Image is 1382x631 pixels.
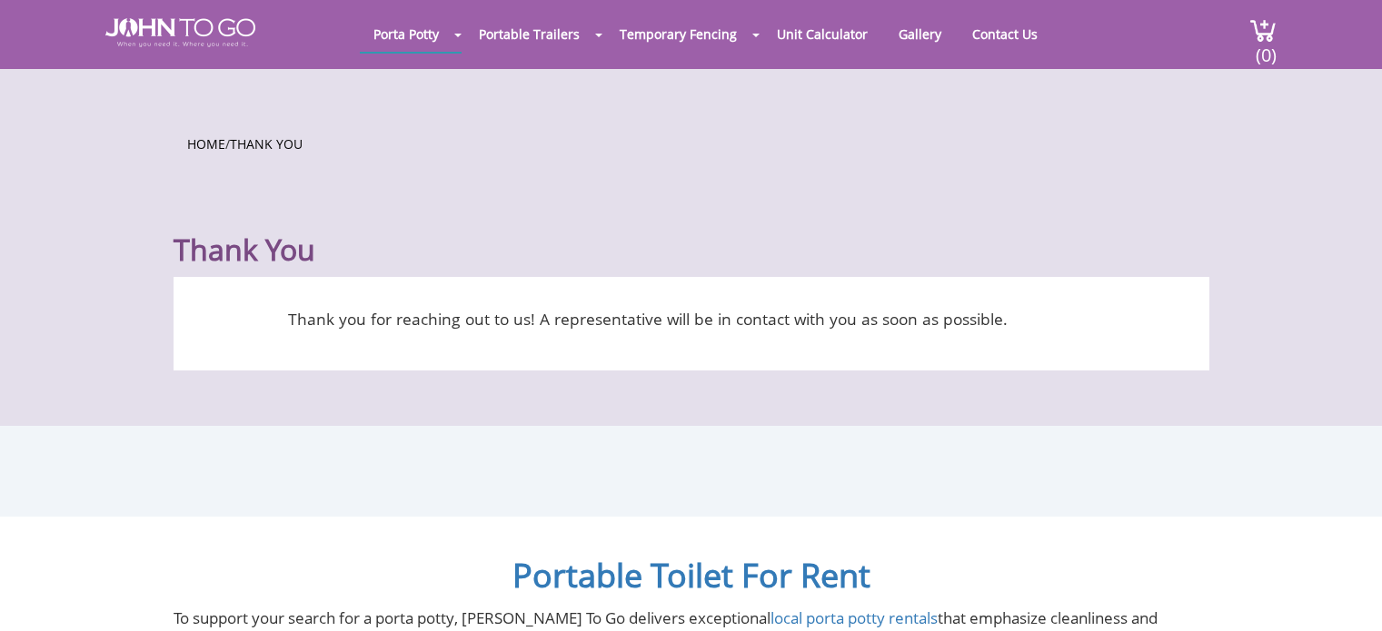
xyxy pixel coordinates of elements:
a: Unit Calculator [763,16,881,52]
span: (0) [1255,28,1277,67]
a: Home [187,135,225,153]
h1: Thank You [174,188,1209,268]
a: Gallery [885,16,955,52]
a: Portable Trailers [465,16,593,52]
img: cart a [1249,18,1277,43]
a: Contact Us [959,16,1051,52]
a: Portable Toilet For Rent [512,553,870,597]
p: Thank you for reaching out to us! A representative will be in contact with you as soon as possible. [201,304,1096,334]
img: JOHN to go [105,18,255,47]
a: local porta potty rentals [771,607,938,628]
a: Porta Potty [360,16,452,52]
a: Thank You [230,135,303,153]
a: Temporary Fencing [606,16,751,52]
ul: / [187,131,1196,153]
